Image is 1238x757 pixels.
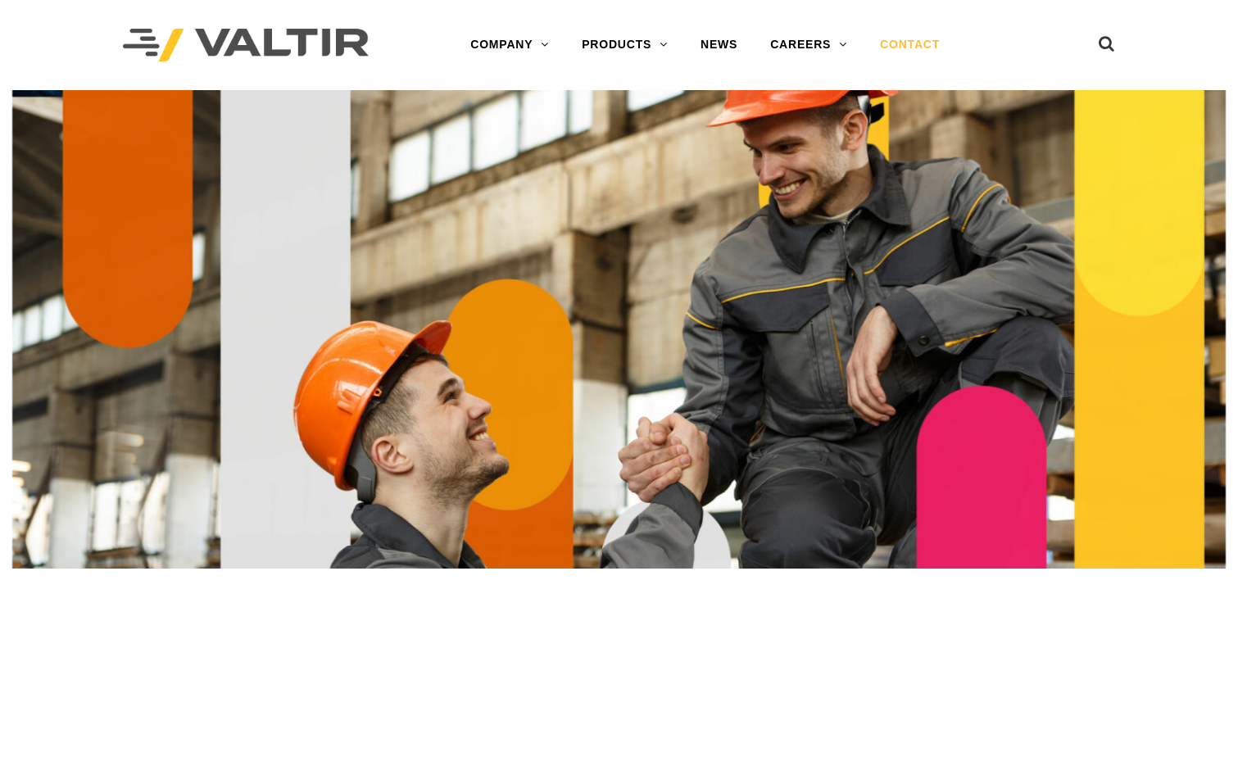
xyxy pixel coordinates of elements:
[684,29,754,61] a: NEWS
[565,29,684,61] a: PRODUCTS
[754,29,864,61] a: CAREERS
[123,29,369,62] img: Valtir
[454,29,565,61] a: COMPANY
[12,90,1226,569] img: Contact_1
[864,29,956,61] a: CONTACT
